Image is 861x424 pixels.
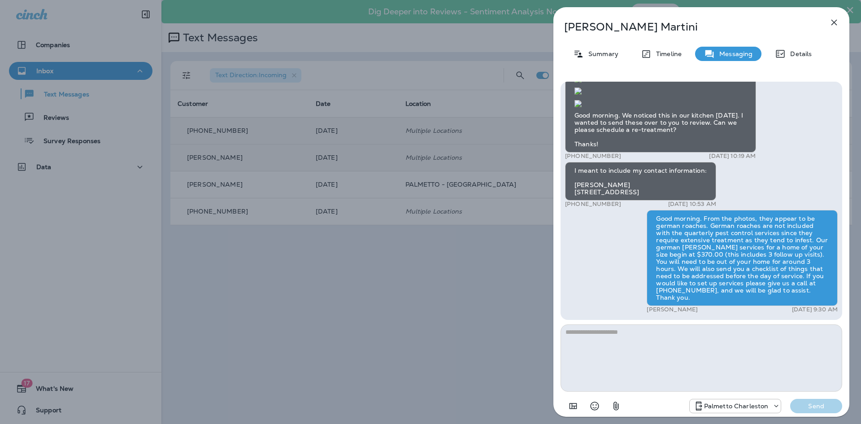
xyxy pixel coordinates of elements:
[647,210,838,306] div: Good morning. From the photos, they appear to be german roaches. German roaches are not included ...
[584,50,618,57] p: Summary
[690,401,781,411] div: +1 (843) 277-8322
[704,402,769,410] p: Palmetto Charleston
[786,50,812,57] p: Details
[565,57,756,153] div: Good morning. We noticed this in our kitchen [DATE]. I wanted to send these over to you to review...
[574,87,582,95] img: twilio-download
[564,21,809,33] p: [PERSON_NAME] Martini
[668,201,716,208] p: [DATE] 10:53 AM
[647,306,698,313] p: [PERSON_NAME]
[565,162,716,201] div: I meant to include my contact information: [PERSON_NAME] [STREET_ADDRESS]
[792,306,838,313] p: [DATE] 9:30 AM
[565,153,621,160] p: [PHONE_NUMBER]
[564,397,582,415] button: Add in a premade template
[574,100,582,107] img: twilio-download
[565,201,621,208] p: [PHONE_NUMBER]
[586,397,604,415] button: Select an emoji
[709,153,756,160] p: [DATE] 10:19 AM
[715,50,752,57] p: Messaging
[652,50,682,57] p: Timeline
